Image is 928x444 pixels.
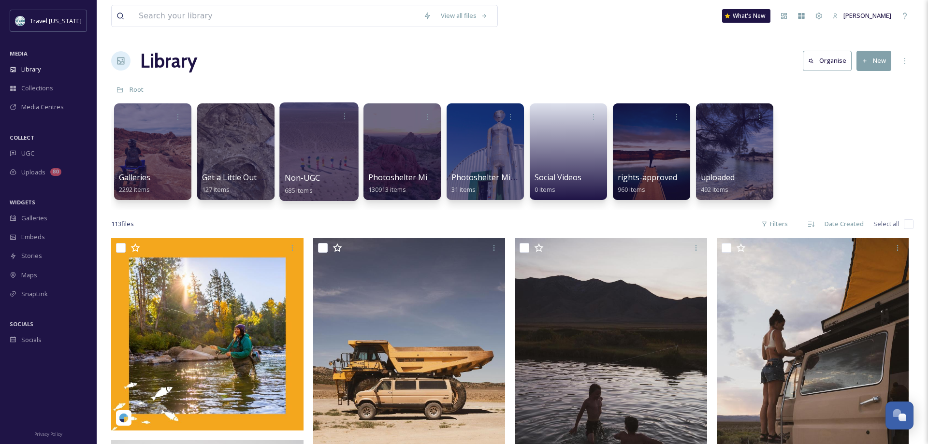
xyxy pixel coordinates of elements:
[722,9,770,23] a: What's New
[368,173,454,194] a: Photoshelter Migration130913 items
[368,172,454,183] span: Photoshelter Migration
[130,85,144,94] span: Root
[21,168,45,177] span: Uploads
[111,238,304,430] img: travelnevada-3512917.jpg
[21,102,64,112] span: Media Centres
[119,413,129,423] img: snapsea-logo.png
[618,172,677,183] span: rights-approved
[21,271,37,280] span: Maps
[885,401,913,430] button: Open Chat
[119,172,150,183] span: Galleries
[756,215,793,233] div: Filters
[701,172,735,183] span: uploaded
[368,185,406,194] span: 130913 items
[451,173,575,194] a: Photoshelter Migration (Example)31 items
[843,11,891,20] span: [PERSON_NAME]
[21,65,41,74] span: Library
[873,219,899,229] span: Select all
[21,335,42,344] span: Socials
[10,134,34,141] span: COLLECT
[34,431,62,437] span: Privacy Policy
[285,172,320,183] span: Non-UGC
[618,185,645,194] span: 960 items
[285,186,313,194] span: 685 items
[21,149,34,158] span: UGC
[10,320,33,328] span: SOCIALS
[34,428,62,439] a: Privacy Policy
[21,232,45,242] span: Embeds
[535,173,581,194] a: Social Videos0 items
[130,84,144,95] a: Root
[820,215,869,233] div: Date Created
[535,185,555,194] span: 0 items
[285,173,320,195] a: Non-UGC685 items
[140,46,197,75] a: Library
[618,173,677,194] a: rights-approved960 items
[50,168,61,176] div: 80
[451,185,476,194] span: 31 items
[21,84,53,93] span: Collections
[119,185,150,194] span: 2292 items
[111,219,134,229] span: 113 file s
[803,51,852,71] button: Organise
[436,6,493,25] a: View all files
[10,199,35,206] span: WIDGETS
[827,6,896,25] a: [PERSON_NAME]
[30,16,82,25] span: Travel [US_STATE]
[451,172,575,183] span: Photoshelter Migration (Example)
[856,51,891,71] button: New
[21,214,47,223] span: Galleries
[134,5,419,27] input: Search your library
[10,50,28,57] span: MEDIA
[202,185,230,194] span: 127 items
[535,172,581,183] span: Social Videos
[701,185,728,194] span: 492 items
[15,16,25,26] img: download.jpeg
[21,289,48,299] span: SnapLink
[21,251,42,260] span: Stories
[119,173,150,194] a: Galleries2292 items
[202,172,281,183] span: Get a Little Out There
[701,173,735,194] a: uploaded492 items
[202,173,281,194] a: Get a Little Out There127 items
